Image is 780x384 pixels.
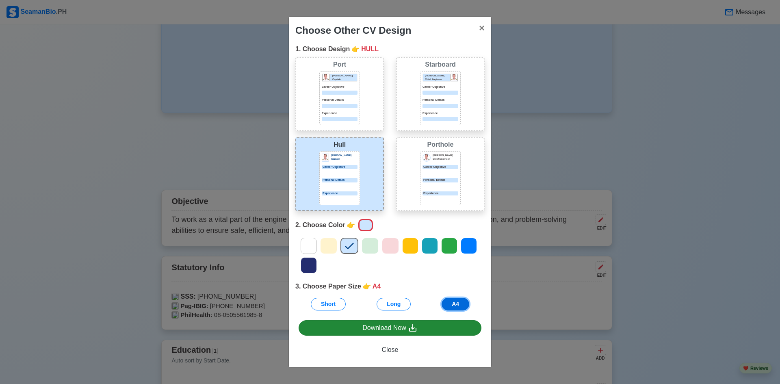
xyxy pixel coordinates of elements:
p: Personal Details [322,178,357,182]
div: 2. Choose Color [295,217,485,233]
div: 3. Choose Paper Size [295,282,485,291]
p: Career Objective [322,165,357,169]
p: Captain [332,78,357,81]
span: point [347,220,355,230]
p: Personal Details [422,98,458,102]
button: A4 [442,298,469,310]
div: Starboard [399,60,482,69]
button: Close [299,342,481,358]
span: × [479,22,485,33]
p: Chief Engineer [425,78,450,81]
div: Career Objective [422,165,458,169]
button: Long [377,298,411,310]
div: Choose Other CV Design [295,23,411,38]
div: Experience [422,191,458,196]
span: point [351,44,360,54]
p: Experience [322,111,357,116]
a: Download Now [299,320,481,336]
button: Short [311,298,346,310]
p: [PERSON_NAME] [425,74,450,78]
div: Hull [298,140,381,150]
div: 1. Choose Design [295,44,485,54]
span: HULL [361,44,379,54]
div: Port [298,60,381,69]
div: Porthole [399,140,482,150]
div: Personal Details [422,178,458,182]
p: [PERSON_NAME] [332,74,357,78]
div: Download Now [362,323,418,333]
span: A4 [373,282,381,291]
p: Career Objective [422,85,458,89]
p: Experience [322,191,357,196]
p: [PERSON_NAME] [433,154,458,157]
p: [PERSON_NAME] [331,154,357,157]
p: Captain [331,157,357,161]
span: point [363,282,371,291]
p: Personal Details [322,98,357,102]
p: Experience [422,111,458,116]
span: Close [382,346,399,353]
p: Career Objective [322,85,357,89]
p: Chief Engineer [433,157,458,161]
